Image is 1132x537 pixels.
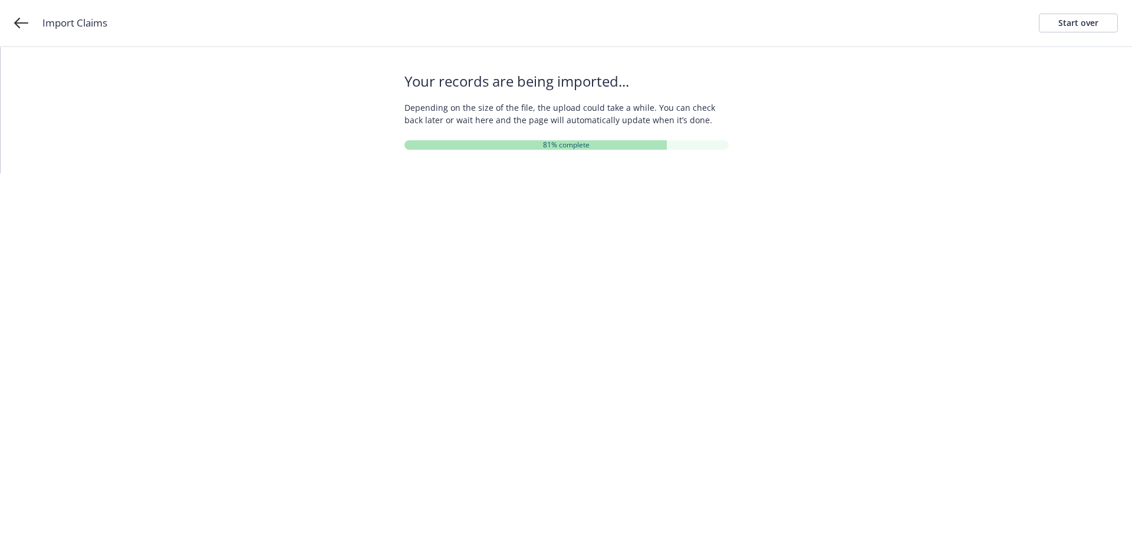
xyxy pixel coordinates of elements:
[42,15,107,31] span: Import Claims
[1058,14,1098,32] div: Start over
[404,71,729,92] span: Your records are being imported...
[543,140,590,150] span: 81% complete
[404,101,729,126] span: Depending on the size of the file, the upload could take a while. You can check back later or wai...
[1039,14,1118,32] a: Start over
